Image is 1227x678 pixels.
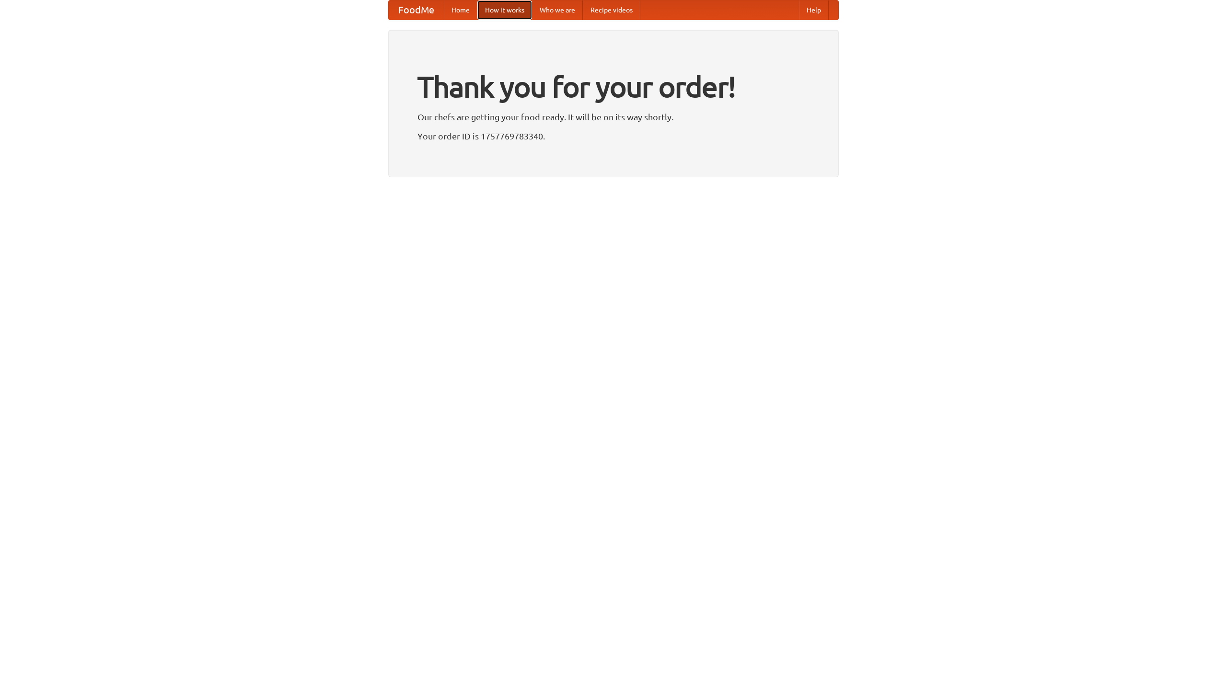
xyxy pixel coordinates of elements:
[583,0,640,20] a: Recipe videos
[444,0,477,20] a: Home
[532,0,583,20] a: Who we are
[417,129,810,143] p: Your order ID is 1757769783340.
[417,64,810,110] h1: Thank you for your order!
[417,110,810,124] p: Our chefs are getting your food ready. It will be on its way shortly.
[477,0,532,20] a: How it works
[389,0,444,20] a: FoodMe
[799,0,829,20] a: Help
